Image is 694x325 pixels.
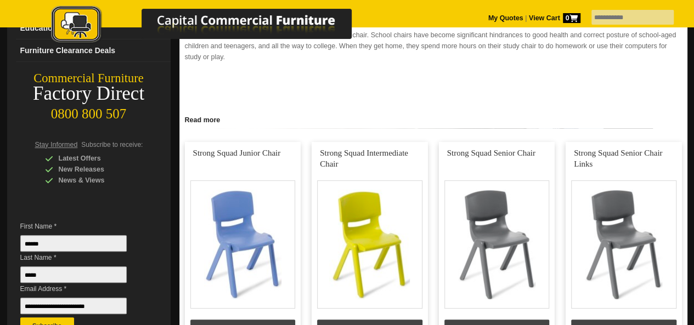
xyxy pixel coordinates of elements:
[45,164,149,175] div: New Releases
[20,283,143,294] span: Email Address *
[529,14,580,22] strong: View Cart
[20,221,143,232] span: First Name *
[7,86,171,101] div: Factory Direct
[21,5,405,49] a: Capital Commercial Furniture Logo
[35,141,78,149] span: Stay Informed
[45,153,149,164] div: Latest Offers
[20,298,127,314] input: Email Address *
[45,175,149,186] div: News & Views
[20,266,127,283] input: Last Name *
[16,39,171,62] a: Furniture Clearance Deals
[527,14,580,22] a: View Cart0
[563,13,580,23] span: 0
[21,5,405,45] img: Capital Commercial Furniture Logo
[20,252,143,263] span: Last Name *
[16,17,171,39] a: Education Furnituredropdown
[7,71,171,86] div: Commercial Furniture
[20,235,127,252] input: First Name *
[488,14,523,22] a: My Quotes
[179,112,687,126] a: Click to read more
[185,30,682,62] p: Students spend countless hours sitting on a classroom chair. School chairs have become significan...
[7,101,171,122] div: 0800 800 507
[81,141,143,149] span: Subscribe to receive:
